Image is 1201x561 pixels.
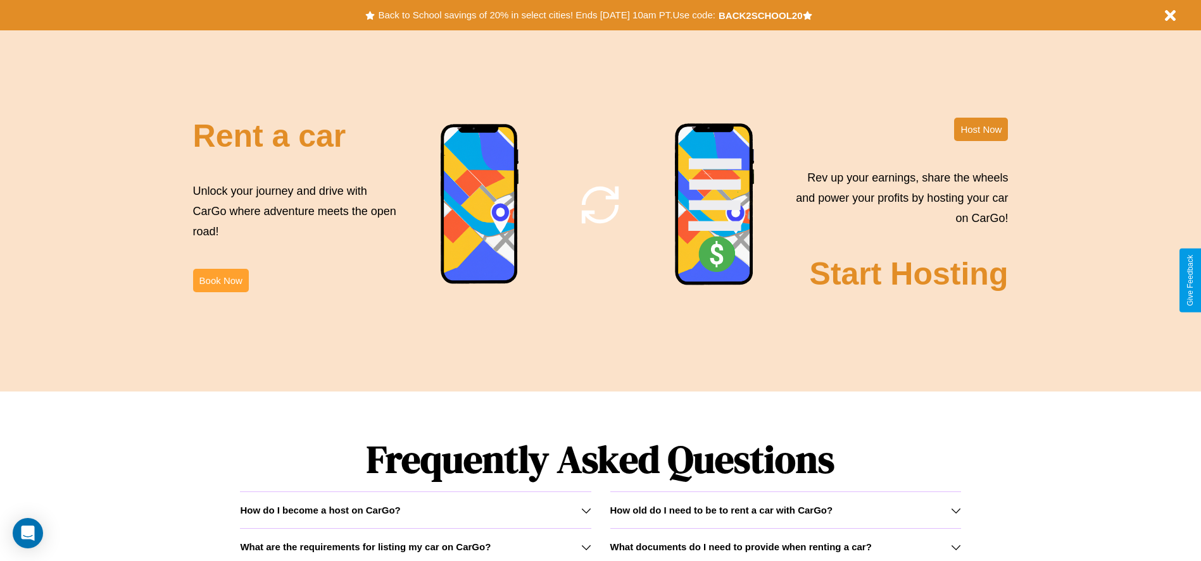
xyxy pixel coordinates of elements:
[719,10,803,21] b: BACK2SCHOOL20
[810,256,1009,292] h2: Start Hosting
[375,6,718,24] button: Back to School savings of 20% in select cities! Ends [DATE] 10am PT.Use code:
[240,505,400,515] h3: How do I become a host on CarGo?
[240,427,960,491] h1: Frequently Asked Questions
[610,505,833,515] h3: How old do I need to be to rent a car with CarGo?
[954,118,1008,141] button: Host Now
[193,181,401,242] p: Unlock your journey and drive with CarGo where adventure meets the open road!
[193,118,346,154] h2: Rent a car
[13,518,43,548] div: Open Intercom Messenger
[610,541,872,552] h3: What documents do I need to provide when renting a car?
[440,123,520,286] img: phone
[674,123,755,287] img: phone
[193,269,249,292] button: Book Now
[240,541,491,552] h3: What are the requirements for listing my car on CarGo?
[1186,255,1195,306] div: Give Feedback
[788,168,1008,229] p: Rev up your earnings, share the wheels and power your profits by hosting your car on CarGo!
